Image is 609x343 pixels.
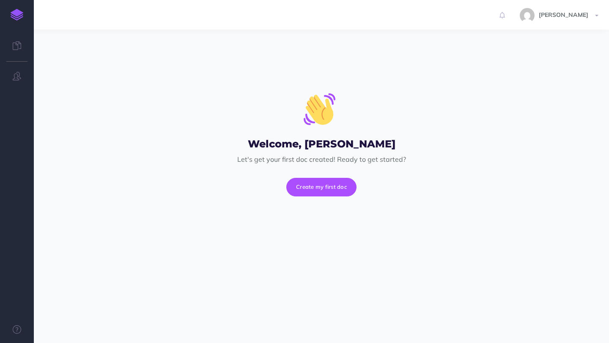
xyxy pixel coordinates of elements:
[304,93,335,125] img: icon-waving-hand.svg
[11,9,23,21] img: logo-mark.svg
[535,11,593,19] span: [PERSON_NAME]
[165,154,478,165] p: Let's get your first doc created! Ready to get started?
[286,178,357,196] button: Create my first doc
[165,139,478,150] h3: Welcome, [PERSON_NAME]
[520,8,535,23] img: a25c4bb2edee17c6e0bf597e5e5c5ea3.jpg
